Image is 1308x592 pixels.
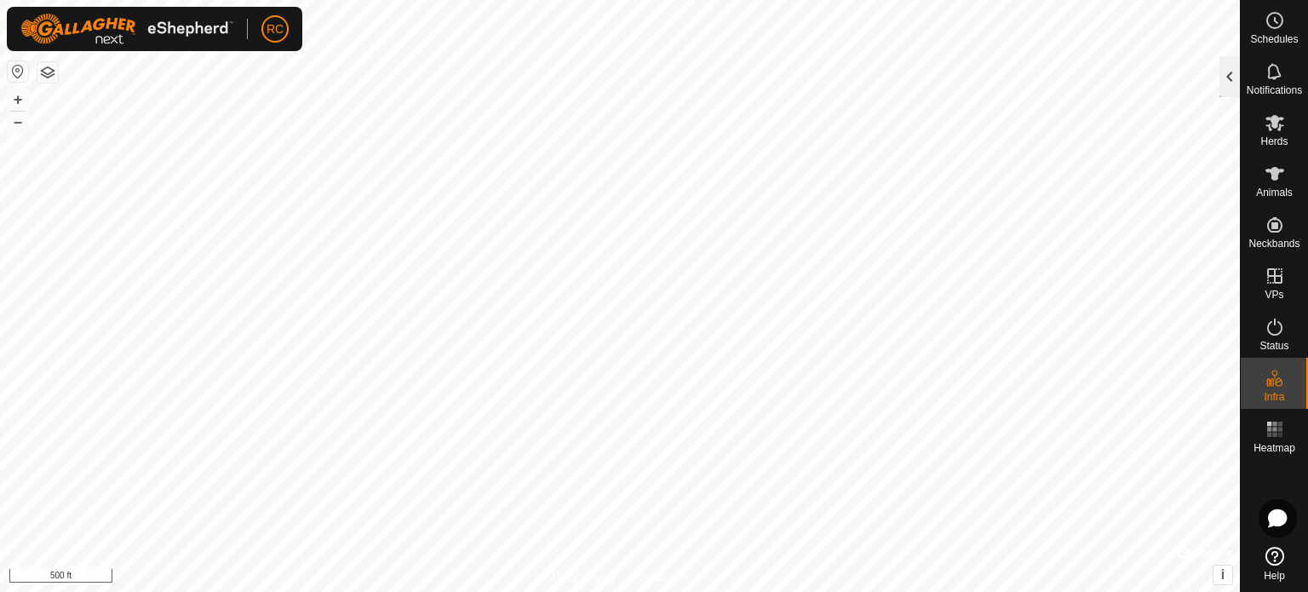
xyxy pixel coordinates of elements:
span: Infra [1264,392,1284,402]
span: Neckbands [1248,239,1299,249]
span: Notifications [1247,85,1302,95]
button: + [8,89,28,110]
button: – [8,112,28,132]
button: i [1213,566,1232,584]
a: Contact Us [637,570,687,585]
span: Herds [1260,136,1288,147]
a: Privacy Policy [553,570,617,585]
span: i [1221,567,1225,582]
span: RC [267,20,284,38]
span: Animals [1256,187,1293,198]
img: Gallagher Logo [20,14,233,44]
span: Status [1259,341,1288,351]
span: Schedules [1250,34,1298,44]
button: Map Layers [37,62,58,83]
span: VPs [1265,290,1283,300]
button: Reset Map [8,61,28,82]
span: Heatmap [1253,443,1295,453]
a: Help [1241,540,1308,588]
span: Help [1264,571,1285,581]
